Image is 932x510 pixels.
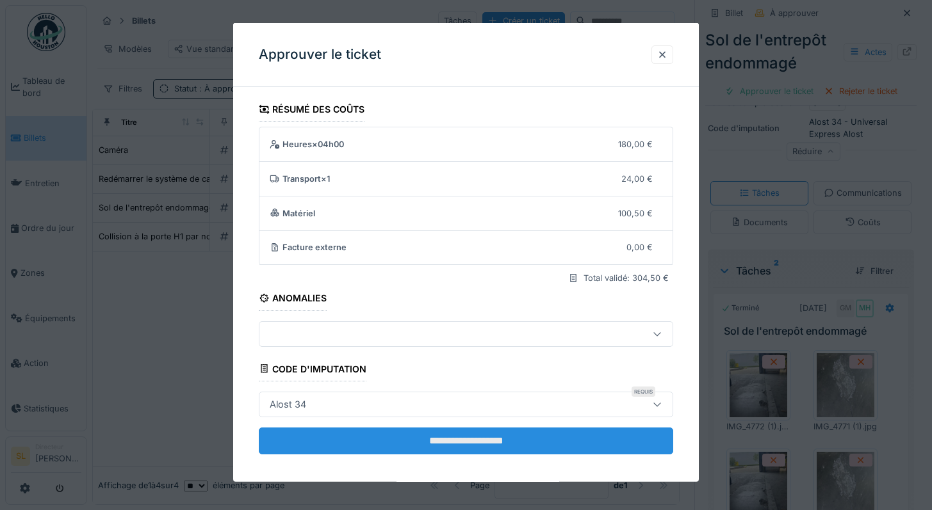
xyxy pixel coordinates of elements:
[272,363,366,374] font: Code d'imputation
[626,243,653,252] font: 0,00 €
[270,207,609,219] div: Matériel
[327,174,330,184] font: 1
[270,241,617,253] div: Facture externe
[321,174,327,184] font: ×
[270,399,306,410] font: Alost 34
[270,138,609,150] div: Heures × 04h00
[272,292,327,303] font: Anomalies
[265,132,668,156] summary: Heures×04h00180,00 €
[265,235,668,259] summary: Facture externe0,00 €
[618,139,653,149] font: 180,00 €
[282,174,321,184] font: Transport
[265,167,668,191] summary: Transport×124,00 €
[584,272,669,284] div: Total validé: 304,50 €
[632,386,655,397] div: Requis
[621,174,653,184] font: 24,00 €
[265,202,668,225] summary: Matériel100,50 €
[618,208,653,218] font: 100,50 €
[259,100,365,122] div: Résumé des coûts
[259,46,381,62] font: Approuver le ticket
